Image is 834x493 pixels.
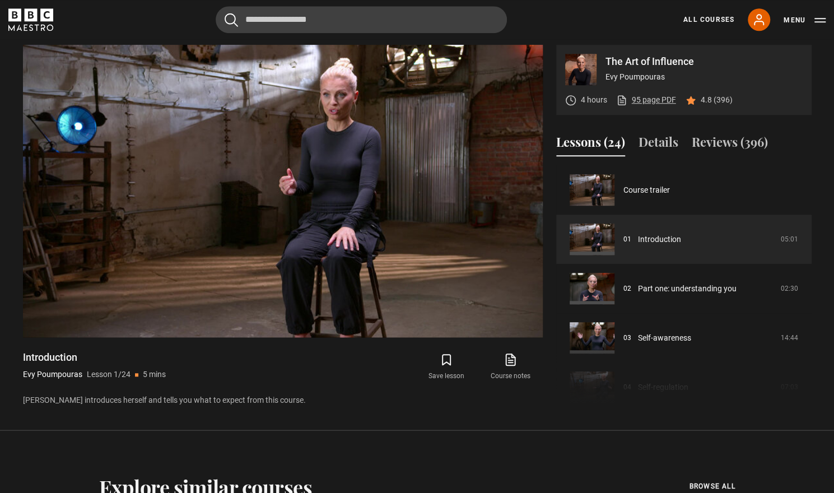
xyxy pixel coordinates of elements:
[605,71,803,83] p: Evy Poumpouras
[23,369,82,380] p: Evy Poumpouras
[784,15,826,26] button: Toggle navigation
[616,94,676,106] a: 95 page PDF
[623,184,670,196] a: Course trailer
[692,133,768,156] button: Reviews (396)
[143,369,166,380] p: 5 mins
[689,481,735,493] a: browse all
[581,94,607,106] p: 4 hours
[87,369,131,380] p: Lesson 1/24
[638,332,691,344] a: Self-awareness
[605,57,803,67] p: The Art of Influence
[556,133,625,156] button: Lessons (24)
[23,351,166,364] h1: Introduction
[683,15,734,25] a: All Courses
[8,8,53,31] svg: BBC Maestro
[478,351,542,383] a: Course notes
[701,94,733,106] p: 4.8 (396)
[23,45,543,337] video-js: Video Player
[414,351,478,383] button: Save lesson
[225,13,238,27] button: Submit the search query
[216,6,507,33] input: Search
[638,234,681,245] a: Introduction
[638,283,737,295] a: Part one: understanding you
[23,394,543,406] p: [PERSON_NAME] introduces herself and tells you what to expect from this course.
[689,481,735,492] span: browse all
[639,133,678,156] button: Details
